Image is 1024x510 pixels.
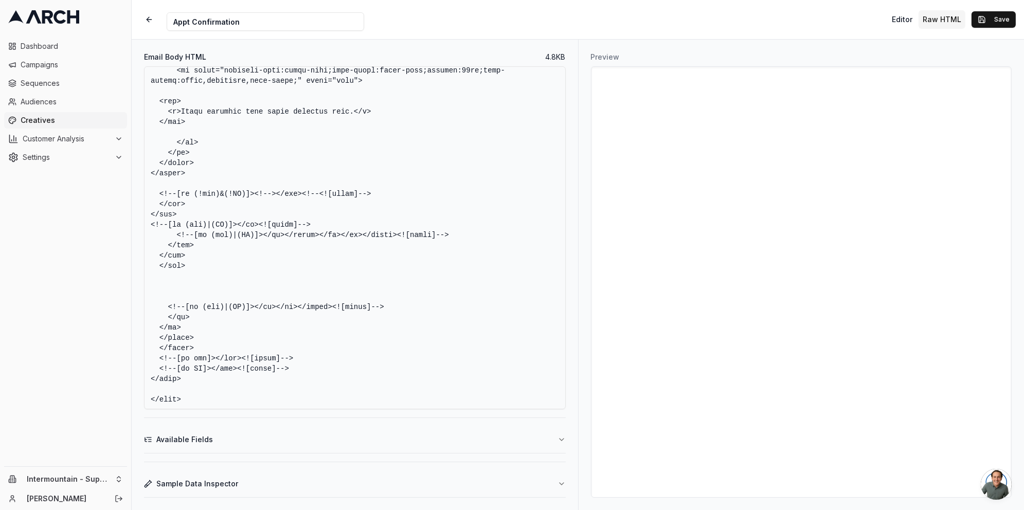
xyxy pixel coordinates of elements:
button: Sample Data Inspector [144,470,566,497]
span: Audiences [21,97,123,107]
a: Creatives [4,112,127,129]
h3: Preview [591,52,1012,62]
a: Campaigns [4,57,127,73]
button: Toggle editor [888,10,917,29]
span: 4.8 KB [546,52,566,62]
textarea: <!LOREMIP DOLO SITAME "-//C4A//ELI SEDDO 0.3 Eiusmodtempo //IN" "utla://etd.m9.ali/EN/admin2/VEN/... [144,66,566,409]
a: Sequences [4,75,127,92]
button: Log out [112,491,126,506]
span: Available Fields [156,434,213,445]
span: Sequences [21,78,123,88]
iframe: Preview for Appt Confirmation [591,67,1012,497]
span: Campaigns [21,60,123,70]
button: Available Fields [144,426,566,453]
a: Dashboard [4,38,127,54]
button: Customer Analysis [4,131,127,147]
a: Open chat [981,469,1012,500]
span: Dashboard [21,41,123,51]
a: [PERSON_NAME] [27,494,103,504]
button: Save [972,11,1016,28]
input: Internal Creative Name [167,12,364,31]
button: Intermountain - Superior Water & Air [4,471,127,487]
a: Audiences [4,94,127,110]
button: Settings [4,149,127,166]
label: Email Body HTML [144,53,206,61]
span: Creatives [21,115,123,125]
span: Customer Analysis [23,134,111,144]
button: Toggle custom HTML [919,10,965,29]
span: Sample Data Inspector [156,479,238,489]
span: Settings [23,152,111,162]
span: Intermountain - Superior Water & Air [27,475,111,484]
